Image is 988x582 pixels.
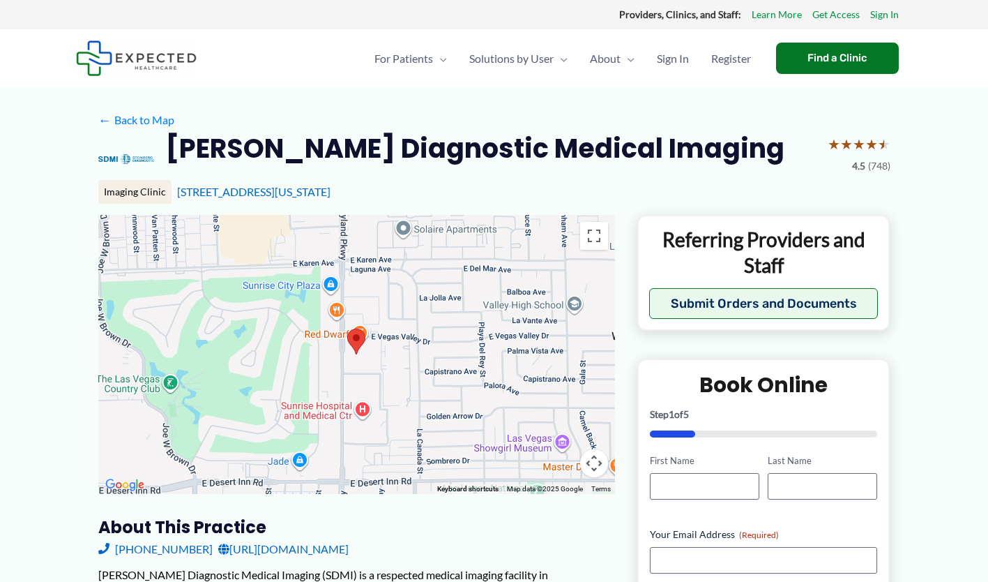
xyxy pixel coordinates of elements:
span: (748) [868,157,890,175]
span: Solutions by User [469,34,554,83]
span: (Required) [739,530,779,540]
a: [URL][DOMAIN_NAME] [218,539,349,560]
p: Step of [650,410,878,419]
button: Map camera controls [580,449,608,477]
a: Register [700,34,762,83]
a: Find a Clinic [776,43,899,74]
span: 4.5 [852,157,865,175]
button: Keyboard shortcuts [437,484,499,494]
span: Register [711,34,751,83]
button: Submit Orders and Documents [649,288,879,319]
span: Menu Toggle [554,34,568,83]
span: ★ [853,131,865,157]
h2: Book Online [650,371,878,398]
a: Get Access [812,6,860,24]
p: Referring Providers and Staff [649,227,879,278]
button: Toggle fullscreen view [580,222,608,250]
a: Sign In [870,6,899,24]
a: ←Back to Map [98,110,174,130]
span: 1 [669,408,674,420]
span: ★ [840,131,853,157]
span: Map data ©2025 Google [507,485,583,493]
a: For PatientsMenu Toggle [363,34,458,83]
span: ★ [878,131,890,157]
img: Expected Healthcare Logo - side, dark font, small [76,40,197,76]
a: Solutions by UserMenu Toggle [458,34,579,83]
span: About [590,34,621,83]
span: For Patients [374,34,433,83]
a: Terms (opens in new tab) [591,485,611,493]
span: ← [98,113,112,126]
span: ★ [865,131,878,157]
nav: Primary Site Navigation [363,34,762,83]
label: First Name [650,454,759,468]
a: Open this area in Google Maps (opens a new window) [102,476,148,494]
a: Learn More [752,6,802,24]
span: 5 [683,408,689,420]
a: [PHONE_NUMBER] [98,539,213,560]
h2: [PERSON_NAME] Diagnostic Medical Imaging [165,131,784,165]
div: Imaging Clinic [98,180,172,204]
label: Last Name [768,454,877,468]
h3: About this practice [98,516,615,538]
strong: Providers, Clinics, and Staff: [619,8,741,20]
span: Menu Toggle [433,34,447,83]
span: ★ [828,131,840,157]
label: Your Email Address [650,528,878,542]
span: Menu Toggle [621,34,634,83]
a: AboutMenu Toggle [579,34,646,83]
a: Sign In [646,34,700,83]
a: [STREET_ADDRESS][US_STATE] [177,185,330,198]
span: Sign In [657,34,689,83]
img: Google [102,476,148,494]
